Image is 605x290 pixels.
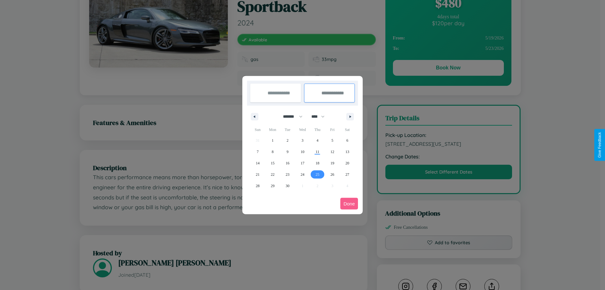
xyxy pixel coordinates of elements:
[346,135,348,146] span: 6
[345,169,349,180] span: 27
[280,146,295,157] button: 9
[301,169,304,180] span: 24
[271,169,274,180] span: 22
[250,157,265,169] button: 14
[280,157,295,169] button: 16
[265,169,280,180] button: 22
[340,169,355,180] button: 27
[310,146,325,157] button: 11
[272,146,274,157] span: 8
[287,135,289,146] span: 2
[301,146,304,157] span: 10
[310,135,325,146] button: 4
[295,135,310,146] button: 3
[280,125,295,135] span: Tue
[295,169,310,180] button: 24
[325,169,340,180] button: 26
[280,135,295,146] button: 2
[295,125,310,135] span: Wed
[302,135,303,146] span: 3
[301,157,304,169] span: 17
[340,198,358,210] button: Done
[331,146,334,157] span: 12
[250,169,265,180] button: 21
[271,180,274,192] span: 29
[310,157,325,169] button: 18
[280,169,295,180] button: 23
[265,135,280,146] button: 1
[316,146,320,157] span: 11
[295,157,310,169] button: 17
[315,169,319,180] span: 25
[340,146,355,157] button: 13
[250,180,265,192] button: 28
[286,180,290,192] span: 30
[325,157,340,169] button: 19
[286,169,290,180] span: 23
[256,157,260,169] span: 14
[250,125,265,135] span: Sun
[325,135,340,146] button: 5
[340,135,355,146] button: 6
[331,157,334,169] span: 19
[286,157,290,169] span: 16
[597,132,602,158] div: Give Feedback
[295,146,310,157] button: 10
[340,125,355,135] span: Sat
[256,180,260,192] span: 28
[310,125,325,135] span: Thu
[310,169,325,180] button: 25
[265,125,280,135] span: Mon
[257,146,259,157] span: 7
[265,180,280,192] button: 29
[256,169,260,180] span: 21
[316,135,318,146] span: 4
[265,157,280,169] button: 15
[345,146,349,157] span: 13
[265,146,280,157] button: 8
[271,157,274,169] span: 15
[272,135,274,146] span: 1
[280,180,295,192] button: 30
[345,157,349,169] span: 20
[325,125,340,135] span: Fri
[331,135,333,146] span: 5
[331,169,334,180] span: 26
[340,157,355,169] button: 20
[325,146,340,157] button: 12
[250,146,265,157] button: 7
[287,146,289,157] span: 9
[315,157,319,169] span: 18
